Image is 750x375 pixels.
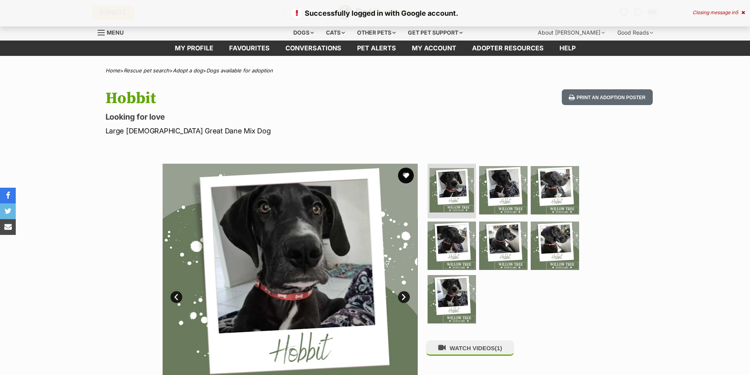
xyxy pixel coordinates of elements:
[106,89,439,107] h1: Hobbit
[552,41,583,56] a: Help
[531,166,579,214] img: Photo of Hobbit
[106,126,439,136] p: Large [DEMOGRAPHIC_DATA] Great Dane Mix Dog
[426,340,514,356] button: WATCH VIDEOS(1)
[531,222,579,270] img: Photo of Hobbit
[221,41,278,56] a: Favourites
[349,41,404,56] a: Pet alerts
[170,291,182,303] a: Prev
[404,41,464,56] a: My account
[173,67,203,74] a: Adopt a dog
[352,25,401,41] div: Other pets
[167,41,221,56] a: My profile
[428,275,476,323] img: Photo of Hobbit
[398,168,414,183] button: favourite
[479,222,528,270] img: Photo of Hobbit
[479,166,528,214] img: Photo of Hobbit
[464,41,552,56] a: Adopter resources
[735,9,738,15] span: 5
[124,67,169,74] a: Rescue pet search
[288,25,319,41] div: Dogs
[495,345,502,351] span: (1)
[86,68,665,74] div: > > >
[693,10,745,15] div: Closing message in
[278,41,349,56] a: conversations
[106,67,120,74] a: Home
[206,67,273,74] a: Dogs available for adoption
[402,25,468,41] div: Get pet support
[612,25,659,41] div: Good Reads
[562,89,652,105] button: Print an adoption poster
[320,25,350,41] div: Cats
[398,291,410,303] a: Next
[8,8,742,18] p: Successfully logged in with Google account.
[532,25,610,41] div: About [PERSON_NAME]
[98,25,129,39] a: Menu
[107,29,124,36] span: Menu
[106,111,439,122] p: Looking for love
[428,222,476,270] img: Photo of Hobbit
[430,168,474,212] img: Photo of Hobbit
